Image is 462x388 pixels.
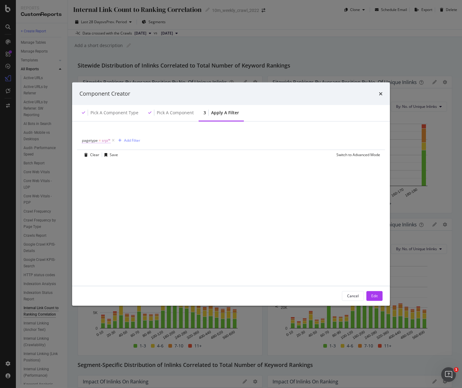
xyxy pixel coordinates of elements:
[371,293,378,298] div: Edit
[110,152,118,157] div: Save
[68,36,101,40] div: Keywords by Traffic
[24,36,55,40] div: Domain Overview
[366,291,383,301] button: Edit
[347,293,359,298] div: Cancel
[10,16,15,21] img: website_grey.svg
[72,82,390,306] div: modal
[204,109,206,115] div: 3
[99,137,101,143] span: =
[379,90,383,98] div: times
[79,90,130,98] div: Component Creator
[342,291,364,301] button: Cancel
[82,150,99,159] button: Clear
[334,150,380,159] button: Switch to Advanced Mode
[211,109,239,115] div: Apply a Filter
[102,150,118,159] button: Save
[16,16,67,21] div: Domain: [DOMAIN_NAME]
[90,109,138,115] div: Pick a Component type
[17,10,30,15] div: v 4.0.25
[10,10,15,15] img: logo_orange.svg
[336,152,380,157] div: Switch to Advanced Mode
[124,138,140,143] div: Add Filter
[116,137,140,144] button: Add Filter
[441,367,456,382] iframe: Intercom live chat
[157,109,194,115] div: Pick a Component
[62,35,67,40] img: tab_keywords_by_traffic_grey.svg
[82,137,98,143] span: pagetype
[454,367,459,372] span: 1
[90,152,99,157] div: Clear
[18,35,23,40] img: tab_domain_overview_orange.svg
[102,136,111,145] span: srp/*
